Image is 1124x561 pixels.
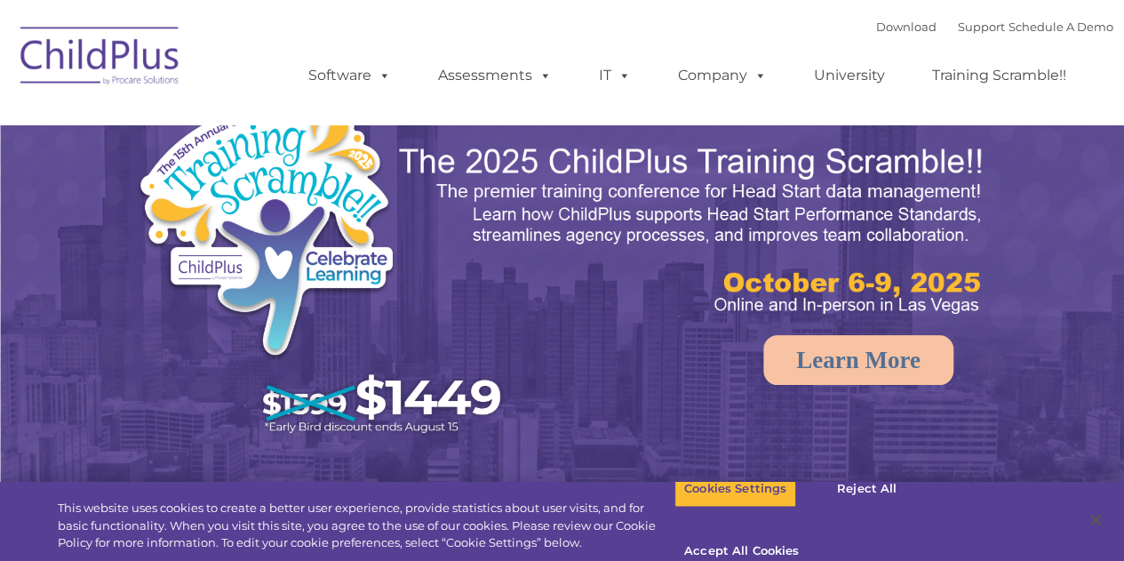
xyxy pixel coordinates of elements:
[1076,501,1115,540] button: Close
[58,500,674,552] div: This website uses cookies to create a better user experience, provide statistics about user visit...
[581,58,649,93] a: IT
[291,58,409,93] a: Software
[914,58,1084,93] a: Training Scramble!!
[811,470,922,508] button: Reject All
[674,470,796,508] button: Cookies Settings
[763,335,953,385] a: Learn More
[12,14,189,103] img: ChildPlus by Procare Solutions
[958,20,1005,34] a: Support
[247,190,323,204] span: Phone number
[796,58,903,93] a: University
[1008,20,1113,34] a: Schedule A Demo
[660,58,785,93] a: Company
[247,117,301,131] span: Last name
[876,20,1113,34] font: |
[876,20,937,34] a: Download
[420,58,570,93] a: Assessments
